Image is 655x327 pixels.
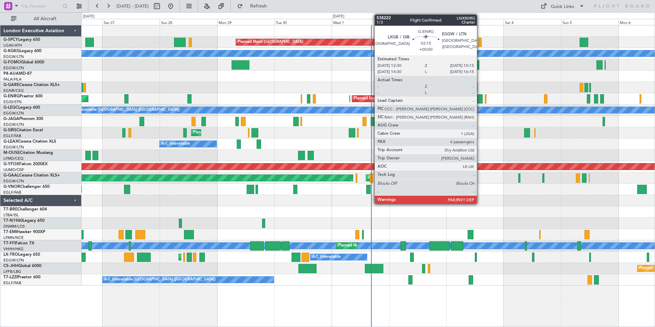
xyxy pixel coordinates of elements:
[181,252,288,262] div: Planned Maint [GEOGRAPHIC_DATA] ([GEOGRAPHIC_DATA])
[234,1,275,12] button: Refresh
[3,122,24,127] a: EGGW/LTN
[3,224,25,229] a: DNMM/LOS
[8,13,74,24] button: All Aircraft
[244,4,273,9] span: Refresh
[3,111,24,116] a: EGGW/LTN
[3,54,24,59] a: EGGW/LTN
[3,88,24,93] a: EGNR/CEG
[3,179,24,184] a: EGGW/LTN
[3,241,15,245] span: T7-FFI
[3,219,45,223] a: T7-N1960Legacy 650
[537,1,588,12] button: Quick Links
[3,241,34,245] a: T7-FFIFalcon 7X
[3,253,18,257] span: LX-TRO
[3,60,21,64] span: G-FOMO
[3,94,42,98] a: G-ENRGPraetor 600
[3,264,18,268] span: CS-JHH
[3,38,18,42] span: G-SPCY
[274,19,332,25] div: Tue 30
[3,173,19,178] span: G-GAAL
[561,19,618,25] div: Sun 5
[3,190,21,195] a: EGLF/FAB
[368,173,408,183] div: AOG Maint Dusseldorf
[3,77,22,82] a: FALA/HLA
[3,38,40,42] a: G-SPCYLegacy 650
[3,264,41,268] a: CS-JHHGlobal 6000
[193,128,301,138] div: Planned Maint [GEOGRAPHIC_DATA] ([GEOGRAPHIC_DATA])
[3,275,17,279] span: T7-LZZI
[116,3,149,9] span: [DATE] - [DATE]
[3,219,23,223] span: T7-N1960
[3,94,20,98] span: G-ENRG
[3,185,50,189] a: G-VNORChallenger 650
[83,14,95,20] div: [DATE]
[3,185,20,189] span: G-VNOR
[3,133,21,138] a: EGLF/FAB
[3,140,18,144] span: G-LEAX
[3,162,19,166] span: G-YFOX
[3,49,41,53] a: G-KGKGLegacy 600
[3,258,24,263] a: EGGW/LTN
[389,19,446,25] div: Thu 2
[3,128,43,132] a: G-SIRSCitation Excel
[3,151,20,155] span: M-OUSE
[3,162,48,166] a: G-YFOXFalcon 2000EX
[68,105,180,115] div: A/C Unavailable [GEOGRAPHIC_DATA] ([GEOGRAPHIC_DATA])
[3,117,43,121] a: G-JAGAPhenom 300
[3,99,22,105] a: EGSS/STN
[3,72,32,76] a: P4-AUAMD-87
[102,19,160,25] div: Sat 27
[21,1,60,11] input: Trip Number
[3,156,23,161] a: LFMD/CEQ
[3,235,24,240] a: LFMN/NCE
[18,16,72,21] span: All Aircraft
[3,207,17,211] span: T7-BRE
[551,3,574,10] div: Quick Links
[3,49,20,53] span: G-KGKG
[3,246,24,252] a: VHHH/HKG
[3,173,60,178] a: G-GAALCessna Citation XLS+
[160,19,217,25] div: Sun 28
[333,14,344,20] div: [DATE]
[3,151,53,155] a: M-OUSECitation Mustang
[3,230,17,234] span: T7-EMI
[338,241,446,251] div: Planned Maint [GEOGRAPHIC_DATA] ([GEOGRAPHIC_DATA])
[217,19,274,25] div: Mon 29
[238,37,303,47] div: Planned Maint [GEOGRAPHIC_DATA]
[3,213,19,218] a: LTBA/ISL
[354,94,462,104] div: Planned Maint [GEOGRAPHIC_DATA] ([GEOGRAPHIC_DATA])
[3,253,40,257] a: LX-TROLegacy 650
[332,19,389,25] div: Wed 1
[3,106,40,110] a: G-LEGCLegacy 600
[3,140,56,144] a: G-LEAXCessna Citation XLS
[3,269,21,274] a: LFPB/LBG
[3,72,19,76] span: P4-AUA
[3,83,60,87] a: G-GARECessna Citation XLS+
[161,139,190,149] div: A/C Unavailable
[3,230,45,234] a: T7-EMIHawker 900XP
[3,65,24,71] a: EGGW/LTN
[504,19,561,25] div: Sat 4
[446,19,504,25] div: Fri 3
[3,117,19,121] span: G-JAGA
[312,252,341,262] div: A/C Unavailable
[3,275,40,279] a: T7-LZZIPraetor 600
[3,128,16,132] span: G-SIRS
[3,280,21,286] a: EGLF/FAB
[3,106,18,110] span: G-LEGC
[3,207,47,211] a: T7-BREChallenger 604
[3,43,22,48] a: LGAV/ATH
[3,145,24,150] a: EGGW/LTN
[3,167,24,172] a: UUMO/OSF
[3,60,44,64] a: G-FOMOGlobal 6000
[3,83,19,87] span: G-GARE
[104,275,215,285] div: A/C Unavailable [GEOGRAPHIC_DATA] ([GEOGRAPHIC_DATA])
